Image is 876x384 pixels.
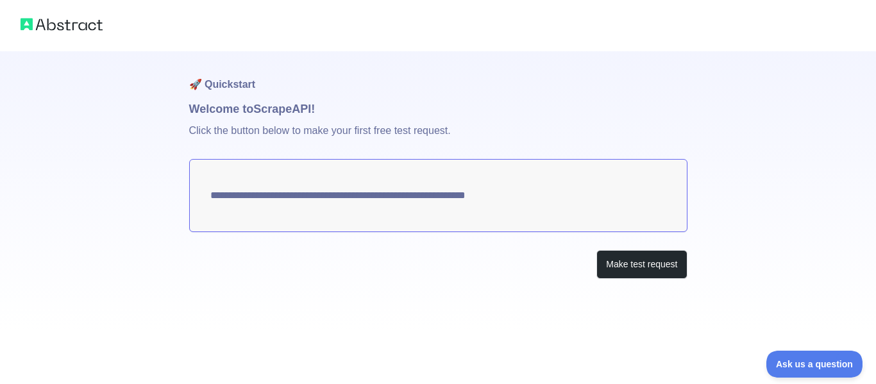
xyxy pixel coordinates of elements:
img: Abstract logo [21,15,103,33]
button: Make test request [596,250,687,279]
p: Click the button below to make your first free test request. [189,118,687,159]
h1: Welcome to Scrape API! [189,100,687,118]
h1: 🚀 Quickstart [189,51,687,100]
iframe: Toggle Customer Support [766,351,863,378]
